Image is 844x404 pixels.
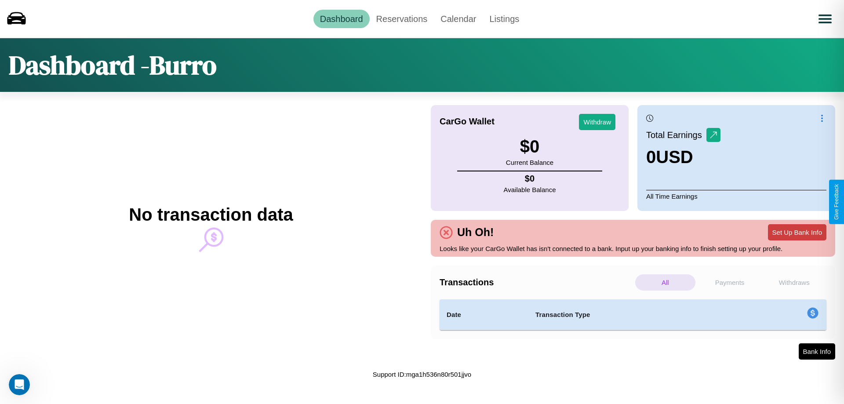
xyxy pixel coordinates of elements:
[440,277,633,288] h4: Transactions
[129,205,293,225] h2: No transaction data
[700,274,760,291] p: Payments
[506,137,553,157] h3: $ 0
[9,47,217,83] h1: Dashboard - Burro
[504,184,556,196] p: Available Balance
[504,174,556,184] h4: $ 0
[483,10,526,28] a: Listings
[440,116,495,127] h4: CarGo Wallet
[453,226,498,239] h4: Uh Oh!
[535,309,735,320] h4: Transaction Type
[434,10,483,28] a: Calendar
[833,184,840,220] div: Give Feedback
[646,127,706,143] p: Total Earnings
[768,224,826,240] button: Set Up Bank Info
[313,10,370,28] a: Dashboard
[579,114,615,130] button: Withdraw
[646,147,720,167] h3: 0 USD
[506,157,553,168] p: Current Balance
[373,368,471,380] p: Support ID: mga1h536n80r501jjvo
[813,7,837,31] button: Open menu
[447,309,521,320] h4: Date
[646,190,826,202] p: All Time Earnings
[635,274,695,291] p: All
[370,10,434,28] a: Reservations
[440,243,826,255] p: Looks like your CarGo Wallet has isn't connected to a bank. Input up your banking info to finish ...
[9,374,30,395] iframe: Intercom live chat
[440,299,826,330] table: simple table
[764,274,824,291] p: Withdraws
[799,343,835,360] button: Bank Info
